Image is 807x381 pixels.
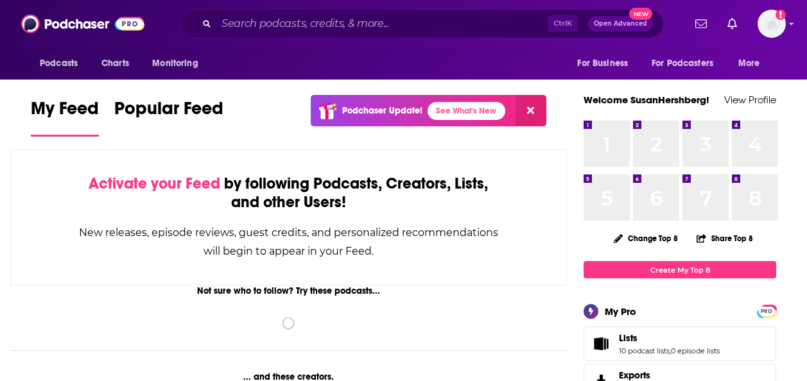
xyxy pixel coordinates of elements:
[93,51,137,76] a: Charts
[143,51,214,76] button: open menu
[729,51,776,76] button: open menu
[758,10,786,38] button: Show profile menu
[568,51,644,76] button: open menu
[31,97,99,137] a: My Feed
[759,307,774,316] span: PRO
[584,326,776,361] span: Lists
[652,55,713,72] span: For Podcasters
[588,335,614,353] a: Lists
[643,51,732,76] button: open menu
[690,13,712,35] a: Show notifications dropdown
[671,346,720,355] a: 0 episode lists
[40,55,78,72] span: Podcasts
[758,10,786,38] span: Logged in as SusanHershberg
[152,55,198,72] span: Monitoring
[619,369,650,381] span: Exports
[89,174,220,193] span: Activate your Feed
[606,230,686,246] button: Change Top 8
[670,346,671,355] span: ,
[619,346,670,355] a: 10 podcast lists
[31,51,94,76] button: open menu
[75,174,502,212] div: by following Podcasts, Creators, Lists, and other Users!
[216,13,548,34] input: Search podcasts, credits, & more...
[21,12,144,36] img: Podchaser - Follow, Share and Rate Podcasts
[605,305,636,317] div: My Pro
[629,8,652,20] span: New
[548,15,578,32] span: Ctrl K
[75,223,502,260] div: New releases, episode reviews, guest credits, and personalized recommendations will begin to appe...
[428,102,505,120] a: See What's New
[696,226,754,251] button: Share Top 8
[776,10,786,20] svg: Add a profile image
[588,16,653,31] button: Open AdvancedNew
[584,261,776,278] a: Create My Top 8
[31,97,99,127] span: My Feed
[594,21,647,27] span: Open Advanced
[724,94,776,106] a: View Profile
[114,97,223,137] a: Popular Feed
[619,332,638,344] span: Lists
[181,9,664,38] div: Search podcasts, credits, & more...
[584,94,709,106] a: Welcome SusanHershberg!
[738,55,760,72] span: More
[759,306,774,316] a: PRO
[619,332,720,344] a: Lists
[577,55,628,72] span: For Business
[101,55,129,72] span: Charts
[342,105,422,116] p: Podchaser Update!
[114,97,223,127] span: Popular Feed
[758,10,786,38] img: User Profile
[10,285,567,296] div: Not sure who to follow? Try these podcasts...
[722,13,742,35] a: Show notifications dropdown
